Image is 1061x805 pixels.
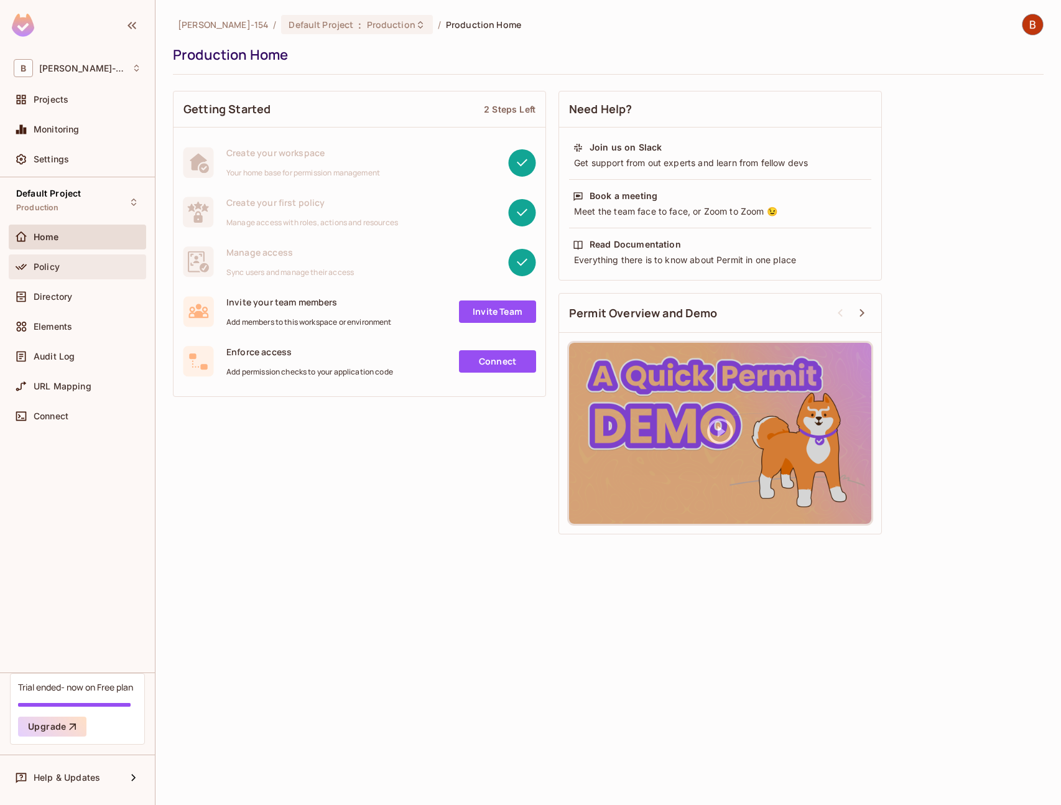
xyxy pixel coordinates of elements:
[226,296,392,308] span: Invite your team members
[34,232,59,242] span: Home
[34,154,69,164] span: Settings
[226,346,393,358] span: Enforce access
[226,197,398,208] span: Create your first policy
[14,59,33,77] span: B
[178,19,268,30] span: the active workspace
[226,317,392,327] span: Add members to this workspace or environment
[226,218,398,228] span: Manage access with roles, actions and resources
[16,188,81,198] span: Default Project
[34,773,100,783] span: Help & Updates
[590,190,657,202] div: Book a meeting
[16,203,59,213] span: Production
[34,381,91,391] span: URL Mapping
[34,124,80,134] span: Monitoring
[484,103,535,115] div: 2 Steps Left
[367,19,415,30] span: Production
[273,19,276,30] li: /
[34,292,72,302] span: Directory
[18,717,86,737] button: Upgrade
[12,14,34,37] img: SReyMgAAAABJRU5ErkJggg==
[226,246,354,258] span: Manage access
[446,19,521,30] span: Production Home
[183,101,271,117] span: Getting Started
[590,141,662,154] div: Join us on Slack
[569,101,632,117] span: Need Help?
[573,157,868,169] div: Get support from out experts and learn from fellow devs
[34,411,68,421] span: Connect
[573,205,868,218] div: Meet the team face to face, or Zoom to Zoom 😉
[459,300,536,323] a: Invite Team
[226,367,393,377] span: Add permission checks to your application code
[289,19,353,30] span: Default Project
[226,168,380,178] span: Your home base for permission management
[226,147,380,159] span: Create your workspace
[173,45,1037,64] div: Production Home
[226,268,354,277] span: Sync users and manage their access
[438,19,441,30] li: /
[34,322,72,332] span: Elements
[18,681,133,693] div: Trial ended- now on Free plan
[39,63,126,73] span: Workspace: Bob-154
[459,350,536,373] a: Connect
[34,262,60,272] span: Policy
[34,95,68,105] span: Projects
[590,238,681,251] div: Read Documentation
[1022,14,1043,35] img: Bob
[569,305,718,321] span: Permit Overview and Demo
[34,351,75,361] span: Audit Log
[358,20,362,30] span: :
[573,254,868,266] div: Everything there is to know about Permit in one place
